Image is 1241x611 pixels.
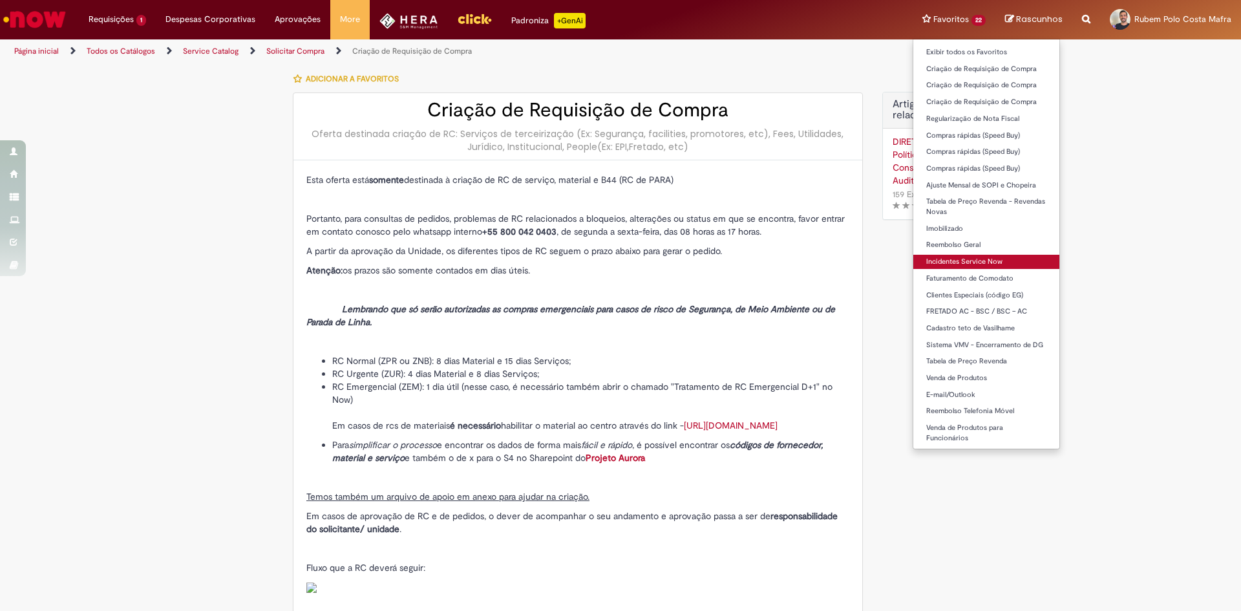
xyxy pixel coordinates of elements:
[913,321,1059,336] a: Cadastro teto de Vasilhame
[913,222,1059,236] a: Imobilizado
[306,510,838,535] strong: responsabilidade do solicitante/ unidade
[457,9,492,28] img: click_logo_yellow_360x200.png
[306,212,849,238] p: Portanto, para consultas de pedidos, problemas de RC relacionados a bloqueios, alterações ou stat...
[136,15,146,26] span: 1
[332,367,849,380] li: RC Urgente (ZUR): 4 dias Material e 8 dias Serviços;
[340,13,360,26] span: More
[14,46,59,56] a: Página inicial
[482,226,557,237] strong: +55 800 042 0403
[165,13,255,26] span: Despesas Corporativas
[913,354,1059,369] a: Tabela de Preço Revenda
[913,39,1060,449] ul: Favoritos
[266,46,324,56] a: Solicitar Compra
[306,561,849,574] p: Fluxo que a RC deverá seguir:
[586,452,645,464] a: Projeto Aurora
[1134,14,1231,25] span: Rubem Polo Costa Mafra
[913,162,1059,176] a: Compras rápidas (Speed Buy)
[306,491,589,502] span: Temos também um arquivo de apoio em anexo para ajudar na criação.
[275,13,321,26] span: Aprovações
[971,15,986,26] span: 22
[352,46,472,56] a: Criação de Requisição de Compra
[87,46,155,56] a: Todos os Catálogos
[10,39,818,63] ul: Trilhas de página
[913,178,1059,193] a: Ajuste Mensal de SOPI e Chopeira
[554,13,586,28] p: +GenAi
[913,129,1059,143] a: Compras rápidas (Speed Buy)
[913,78,1059,92] a: Criação de Requisição de Compra
[306,244,849,257] p: A partir da aprovação da Unidade, os diferentes tipos de RC seguem o prazo abaixo para gerar o pe...
[1,6,68,32] img: ServiceNow
[511,13,586,28] div: Padroniza
[913,371,1059,385] a: Venda de Produtos
[306,509,849,535] p: Em casos de aprovação de RC e de pedidos, o dever de acompanhar o seu andamento e aprovação passa...
[913,338,1059,352] a: Sistema VMV - Encerramento de DG
[913,238,1059,252] a: Reembolso Geral
[306,303,835,328] em: Lembrando que só serão autorizadas as compras emergenciais para casos de risco de Segurança, de M...
[349,439,437,451] em: simplificar o processo
[306,264,343,276] strong: Atenção:
[893,135,979,187] a: DIRETRIZES OBZ | Política de Consultorias e Auditorias
[913,388,1059,402] a: E-mail/Outlook
[913,404,1059,418] a: Reembolso Telefonia Móvel
[306,583,317,593] img: sys_attachment.do
[913,112,1059,126] a: Regularização de Nota Fiscal
[581,439,632,451] em: fácil e rápido
[913,305,1059,319] a: FRETADO AC - BSC / BSC – AC
[89,13,134,26] span: Requisições
[893,189,943,200] span: 159 Exibições
[369,174,404,186] strong: somente
[332,438,849,464] li: Para e encontrar os dados de forma mais , é possível encontrar os e também o de x para o S4 no Sh...
[913,62,1059,76] a: Criação de Requisição de Compra
[306,74,399,84] span: Adicionar a Favoritos
[913,45,1059,59] a: Exibir todos os Favoritos
[183,46,239,56] a: Service Catalog
[933,13,969,26] span: Favoritos
[1005,14,1063,26] a: Rascunhos
[913,195,1059,219] a: Tabela de Preço Revenda - Revendas Novas
[913,145,1059,159] a: Compras rápidas (Speed Buy)
[306,127,849,153] div: Oferta destinada criação de RC: Serviços de terceirização (Ex: Segurança, facilities, promotores,...
[1016,13,1063,25] span: Rascunhos
[913,288,1059,303] a: Clientes Especiais (código EG)
[913,95,1059,109] a: Criação de Requisição de Compra
[306,100,849,121] h2: Criação de Requisição de Compra
[306,173,849,186] p: Esta oferta está destinada à criação de RC de serviço, material e B44 (RC de PARA)
[893,99,979,122] h3: Artigos relacionados
[332,354,849,367] li: RC Normal (ZPR ou ZNB): 8 dias Material e 15 dias Serviços;
[913,255,1059,269] a: Incidentes Service Now
[913,421,1059,445] a: Venda de Produtos para Funcionários
[450,420,501,431] strong: é necessário
[379,13,438,29] img: HeraLogo.png
[306,264,849,277] p: os prazos são somente contados em dias úteis.
[332,380,849,432] li: RC Emergencial (ZEM): 1 dia útil (nesse caso, é necessário também abrir o chamado "Tratamento de ...
[684,420,778,431] a: [URL][DOMAIN_NAME]
[332,439,823,464] strong: códigos de fornecedor, material e serviço
[293,65,406,92] button: Adicionar a Favoritos
[913,272,1059,286] a: Faturamento de Comodato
